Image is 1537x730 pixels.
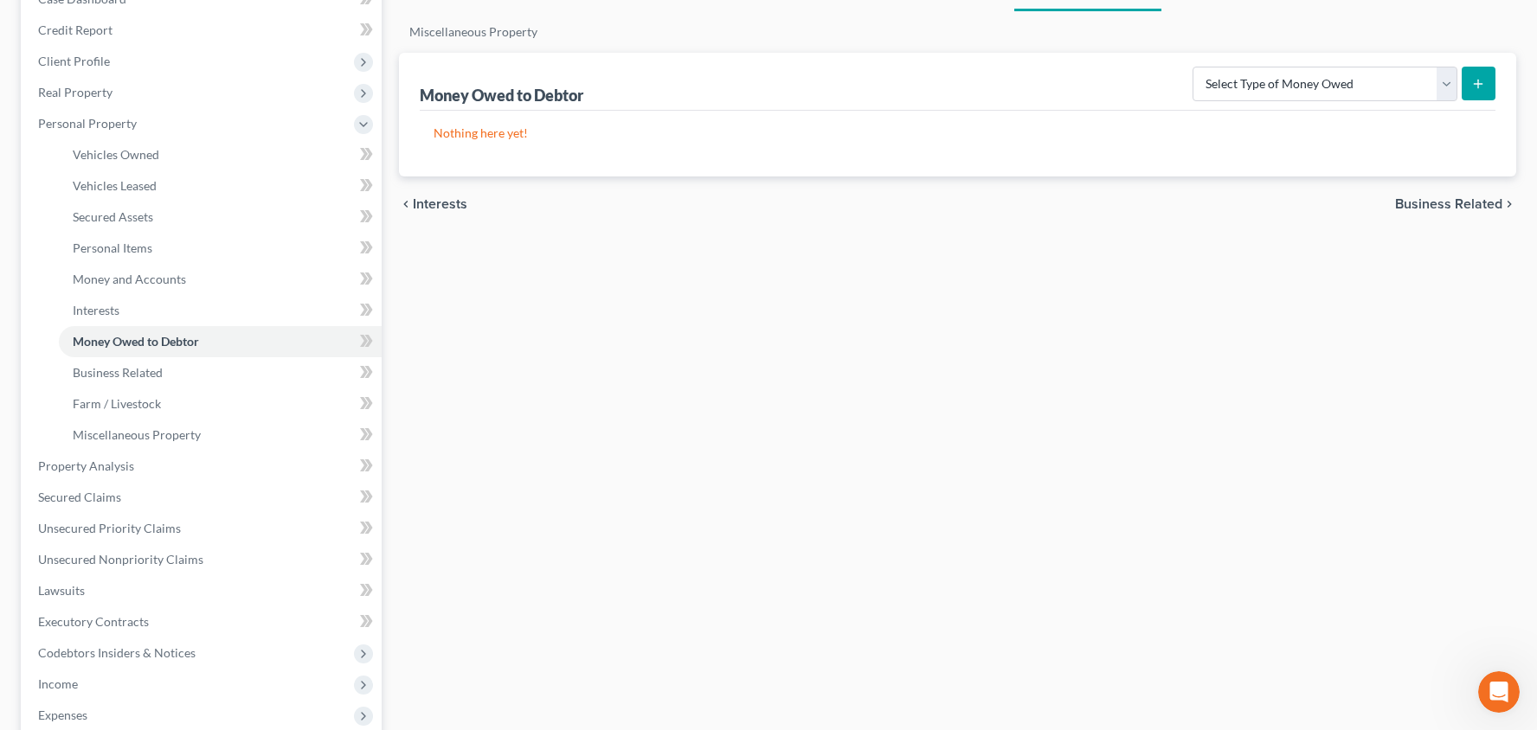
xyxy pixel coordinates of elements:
span: Personal Items [73,240,152,255]
span: Business Related [73,365,163,380]
span: Personal Property [38,116,137,131]
a: Unsecured Nonpriority Claims [24,544,382,575]
span: Interests [413,197,467,211]
button: Gif picker [55,567,68,580]
button: go back [11,7,44,40]
button: chevron_left Interests [399,197,467,211]
a: Credit Report [24,15,382,46]
a: Property Analysis [24,451,382,482]
a: Miscellaneous Property [399,11,548,53]
a: Secured Claims [24,482,382,513]
span: Secured Assets [73,209,153,224]
span: Income [38,676,78,691]
a: Business Related [59,357,382,388]
button: Emoji picker [27,567,41,580]
div: [PERSON_NAME] • 3h ago [28,321,164,331]
span: Codebtors Insiders & Notices [38,645,196,660]
span: Credit Report [38,22,113,37]
a: Secured Assets [59,202,382,233]
a: Executory Contracts [24,606,382,637]
span: Expenses [38,708,87,722]
button: Start recording [110,567,124,580]
i: chevron_right [1502,197,1516,211]
a: Miscellaneous Property [59,419,382,451]
div: The court has added a new Credit Counseling Field that we need to update upon filing. Please remo... [28,189,270,307]
span: Money and Accounts [73,272,186,286]
a: Money Owed to Debtor [59,326,382,357]
div: 🚨ATTN: [GEOGRAPHIC_DATA] of [US_STATE]The court has added a new Credit Counseling Field that we n... [14,136,284,317]
button: Business Related chevron_right [1395,197,1516,211]
a: Unsecured Priority Claims [24,513,382,544]
span: Unsecured Priority Claims [38,521,181,535]
i: chevron_left [399,197,413,211]
button: Home [271,7,304,40]
span: Money Owed to Debtor [73,334,199,349]
button: Upload attachment [82,567,96,580]
a: Money and Accounts [59,264,382,295]
span: Vehicles Owned [73,147,159,162]
span: Real Property [38,85,113,99]
span: Lawsuits [38,583,85,598]
a: Vehicles Leased [59,170,382,202]
a: Lawsuits [24,575,382,606]
div: Katie says… [14,136,332,355]
h1: [PERSON_NAME] [84,9,196,22]
span: Farm / Livestock [73,396,161,411]
span: Property Analysis [38,458,134,473]
span: Miscellaneous Property [73,427,201,442]
span: Interests [73,303,119,317]
a: Vehicles Owned [59,139,382,170]
span: Client Profile [38,54,110,68]
textarea: Message… [15,530,331,560]
span: Vehicles Leased [73,178,157,193]
p: Nothing here yet! [434,125,1482,142]
span: Business Related [1395,197,1502,211]
a: Farm / Livestock [59,388,382,419]
span: Secured Claims [38,490,121,504]
div: Money Owed to Debtor [420,85,587,106]
button: Send a message… [297,560,325,587]
iframe: Intercom live chat [1478,671,1520,713]
a: Interests [59,295,382,326]
img: Profile image for Katie [49,10,77,37]
b: 🚨ATTN: [GEOGRAPHIC_DATA] of [US_STATE] [28,147,247,178]
div: Close [304,7,335,38]
a: Personal Items [59,233,382,264]
span: Unsecured Nonpriority Claims [38,552,203,567]
p: Active 5h ago [84,22,161,39]
span: Executory Contracts [38,614,149,629]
